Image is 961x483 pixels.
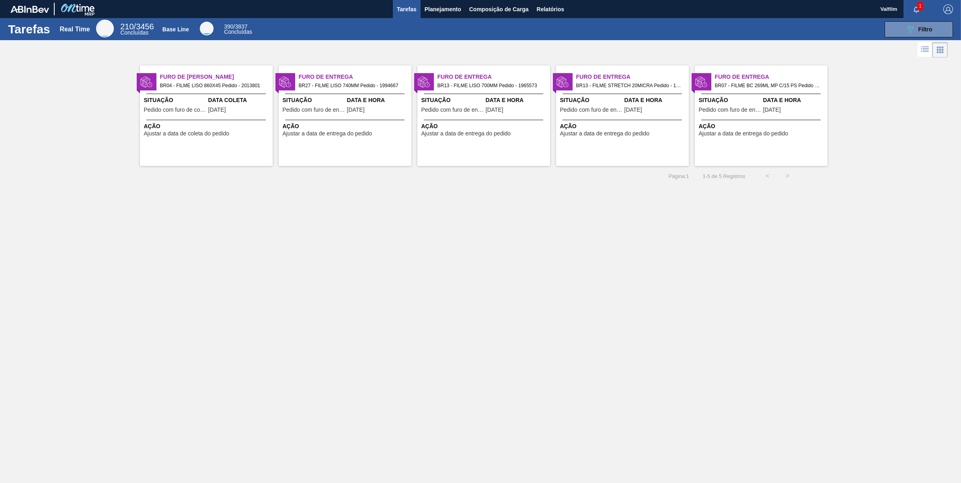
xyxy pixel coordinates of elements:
div: Base Line [224,24,252,35]
span: BR13 - FILME LISO 700MM Pedido - 1965573 [437,81,544,90]
button: Notificações [904,4,929,15]
span: Ajustar a data de entrega do pedido [560,131,650,137]
div: Visão em Cards [932,42,948,57]
span: Ação [560,122,687,131]
span: 03/09/2025, [763,107,781,113]
span: Situação [421,96,484,104]
span: 04/09/2025, [624,107,642,113]
span: Ajustar a data de entrega do pedido [699,131,789,137]
span: Situação [144,96,206,104]
span: BR27 - FILME LISO 740MM Pedido - 1994667 [299,81,405,90]
span: Data e Hora [347,96,409,104]
span: Pedido com furo de entrega [560,107,622,113]
span: / 3837 [224,23,247,30]
span: 210 [120,22,133,31]
span: Furo de Entrega [299,73,411,81]
span: Ação [421,122,548,131]
span: 04/09/2025 [208,107,226,113]
span: Ajustar a data de entrega do pedido [283,131,372,137]
span: Furo de Entrega [437,73,550,81]
img: status [418,76,430,88]
span: Ajustar a data de coleta do pedido [144,131,230,137]
span: Situação [699,96,761,104]
span: / 3456 [120,22,154,31]
button: Filtro [885,21,953,37]
span: Composição de Carga [469,4,529,14]
div: Real Time [96,20,114,37]
span: Ação [283,122,409,131]
span: 1 [917,2,923,10]
span: Página : 1 [668,173,689,179]
img: status [279,76,291,88]
span: BR13 - FILME STRETCH 20MICRA Pedido - 1989885 [576,81,682,90]
span: Pedido com furo de coleta [144,107,206,113]
div: Real Time [60,26,90,33]
div: Base Line [200,22,214,35]
span: Furo de Coleta [160,73,273,81]
span: Situação [560,96,622,104]
div: Base Line [162,26,189,33]
span: Ação [699,122,825,131]
button: > [778,166,798,186]
span: 390 [224,23,233,30]
button: < [758,166,778,186]
span: BR04 - FILME LISO 860X45 Pedido - 2013801 [160,81,266,90]
img: status [695,76,707,88]
span: Pedido com furo de entrega [421,107,484,113]
span: Furo de Entrega [576,73,689,81]
img: TNhmsLtSVTkK8tSr43FrP2fwEKptu5GPRR3wAAAABJRU5ErkJggg== [10,6,49,13]
span: Tarefas [397,4,417,14]
img: status [556,76,569,88]
span: Concluídas [120,29,148,36]
span: Ação [144,122,271,131]
span: Data Coleta [208,96,271,104]
div: Real Time [120,23,154,35]
span: Filtro [918,26,932,33]
span: 04/09/2025, [486,107,503,113]
span: Data e Hora [486,96,548,104]
div: Visão em Lista [918,42,932,57]
span: 03/09/2025, [347,107,365,113]
span: Ajustar a data de entrega do pedido [421,131,511,137]
span: Pedido com furo de entrega [699,107,761,113]
img: status [140,76,152,88]
span: 1 - 5 de 5 Registros [701,173,745,179]
span: Relatórios [537,4,564,14]
span: Concluídas [224,29,252,35]
span: BR07 - FILME BC 269ML MP C/15 PS Pedido - 1996151 [715,81,821,90]
h1: Tarefas [8,25,50,34]
span: Data e Hora [763,96,825,104]
span: Planejamento [425,4,461,14]
span: Pedido com furo de entrega [283,107,345,113]
span: Furo de Entrega [715,73,828,81]
span: Situação [283,96,345,104]
span: Data e Hora [624,96,687,104]
img: Logout [943,4,953,14]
